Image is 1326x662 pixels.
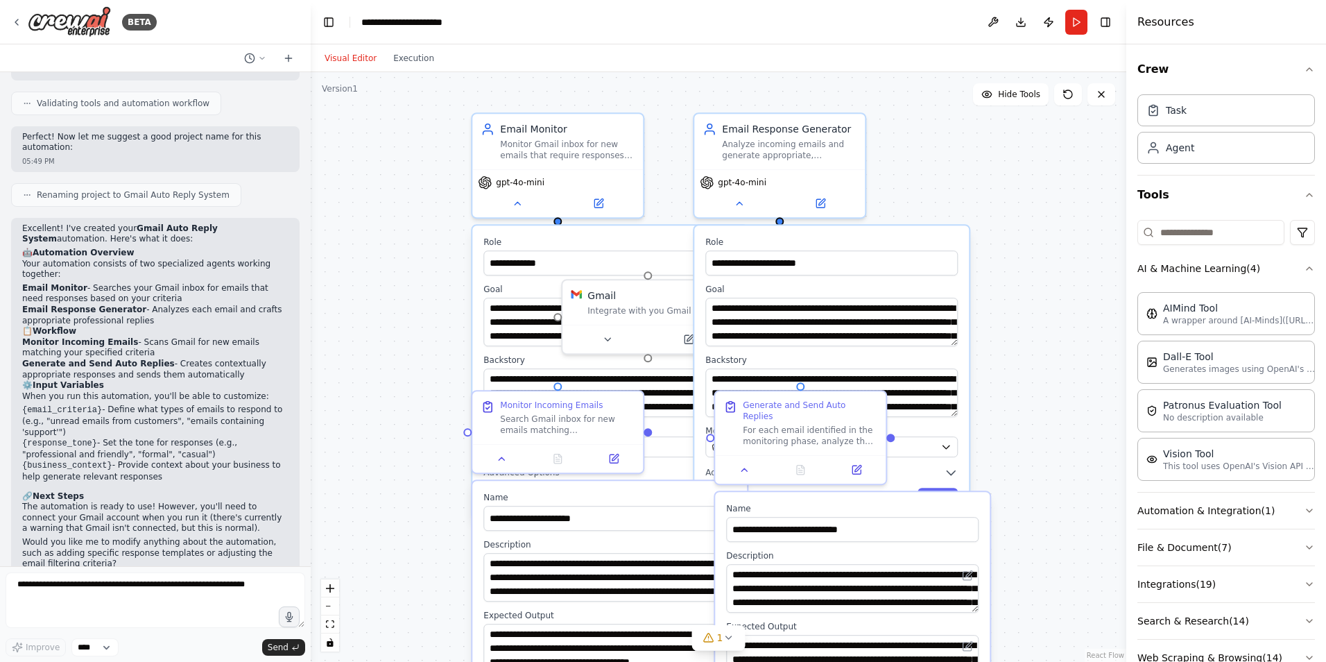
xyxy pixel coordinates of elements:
[587,305,725,316] div: Integrate with you Gmail
[1163,412,1282,423] p: No description available
[33,248,134,257] strong: Automation Overview
[262,639,305,656] button: Send
[528,450,587,467] button: No output available
[771,461,830,478] button: No output available
[959,638,976,654] button: Open in editor
[717,631,723,645] span: 1
[22,359,289,380] li: - Creates contextually appropriate responses and sends them automatically
[726,550,979,561] label: Description
[559,195,637,212] button: Open in side panel
[500,139,635,161] div: Monitor Gmail inbox for new emails that require responses, specifically filtering for {email_crit...
[705,425,958,436] label: Model
[705,436,958,457] button: OpenAI - gpt-4o-mini
[500,122,635,136] div: Email Monitor
[1146,308,1157,319] img: AIMindTool
[279,606,300,627] button: Click to speak your automation idea
[705,467,781,478] span: Advanced Options
[239,50,272,67] button: Switch to previous chat
[590,450,638,467] button: Open in side panel
[37,98,209,109] span: Validating tools and automation workflow
[268,642,289,653] span: Send
[1137,493,1315,529] button: Automation & Integration(1)
[22,223,289,245] p: Excellent! I've created your automation. Here's what it does:
[726,503,979,514] label: Name
[321,634,339,652] button: toggle interactivity
[385,50,442,67] button: Execution
[483,539,736,550] label: Description
[1137,50,1315,89] button: Crew
[571,289,582,300] img: Gmail
[1087,652,1124,659] a: React Flow attribution
[705,466,958,479] button: Advanced Options
[1146,405,1157,416] img: PatronusEvalTool
[22,405,102,415] code: {email_criteria}
[22,461,112,470] code: {business_context}
[587,289,616,303] div: Gmail
[26,642,60,653] span: Improve
[22,337,138,347] strong: Monitor Incoming Emails
[918,488,958,507] button: Save
[833,461,881,478] button: Open in side panel
[22,132,289,153] p: Perfect! Now let me suggest a good project name for this automation:
[1163,301,1316,315] div: AIMind Tool
[1137,603,1315,639] button: Search & Research(14)
[122,14,157,31] div: BETA
[22,359,175,368] strong: Generate and Send Auto Replies
[33,326,76,336] strong: Workflow
[33,491,84,501] strong: Next Steps
[1163,447,1316,461] div: Vision Tool
[781,195,859,212] button: Open in side panel
[1163,350,1316,364] div: Dall-E Tool
[22,502,289,534] p: The automation is ready to use! However, you'll need to connect your Gmail account when you run i...
[28,6,111,37] img: Logo
[22,305,146,314] strong: Email Response Generator
[743,400,877,422] div: Generate and Send Auto Replies
[6,638,66,656] button: Improve
[496,177,544,188] span: gpt-4o-mini
[22,491,289,502] h2: 🔗
[1163,461,1316,472] p: This tool uses OpenAI's Vision API to describe the contents of an image.
[321,597,339,616] button: zoom out
[1166,141,1194,155] div: Agent
[1146,357,1157,368] img: DallETool
[1137,529,1315,566] button: File & Document(7)
[22,248,289,259] h2: 🤖
[1137,176,1315,214] button: Tools
[705,284,958,295] label: Goal
[277,50,300,67] button: Start a new chat
[714,390,887,485] div: Generate and Send Auto RepliesFor each email identified in the monitoring phase, analyze the cont...
[973,83,1049,105] button: Hide Tools
[316,50,385,67] button: Visual Editor
[1137,566,1315,602] button: Integrations(19)
[483,467,559,478] span: Advanced Options
[483,610,736,621] label: Expected Output
[1163,315,1316,326] p: A wrapper around [AI-Minds]([URL][DOMAIN_NAME]). Useful for when you need answers to questions fr...
[22,223,218,244] strong: Gmail Auto Reply System
[33,380,104,390] strong: Input Variables
[22,438,289,460] li: - Set the tone for responses (e.g., "professional and friendly", "formal", "casual")
[361,15,472,29] nav: breadcrumb
[22,380,289,391] h2: ⚙️
[22,337,289,359] li: - Scans Gmail for new emails matching your specified criteria
[22,156,289,167] div: 05:49 PM
[998,89,1040,100] span: Hide Tools
[22,391,289,402] p: When you run this automation, you'll be able to customize:
[22,259,289,280] p: Your automation consists of two specialized agents working together:
[22,537,289,570] p: Would you like me to modify anything about the automation, such as adding specific response templ...
[959,567,976,584] button: Open in editor
[321,579,339,652] div: React Flow controls
[1137,287,1315,492] div: AI & Machine Learning(4)
[22,283,289,305] li: - Searches your Gmail inbox for emails that need responses based on your criteria
[1166,103,1187,117] div: Task
[693,112,866,219] div: Email Response GeneratorAnalyze incoming emails and generate appropriate, professional, and conte...
[483,355,736,366] label: Backstory
[322,83,358,94] div: Version 1
[471,112,644,219] div: Email MonitorMonitor Gmail inbox for new emails that require responses, specifically filtering fo...
[743,425,877,447] div: For each email identified in the monitoring phase, analyze the content and context to generate ap...
[1146,454,1157,465] img: VisionTool
[726,621,979,632] label: Expected Output
[1096,12,1115,32] button: Hide right sidebar
[37,189,230,201] span: Renaming project to Gmail Auto Reply System
[722,139,856,161] div: Analyze incoming emails and generate appropriate, professional, and contextually relevant respons...
[319,12,338,32] button: Hide left sidebar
